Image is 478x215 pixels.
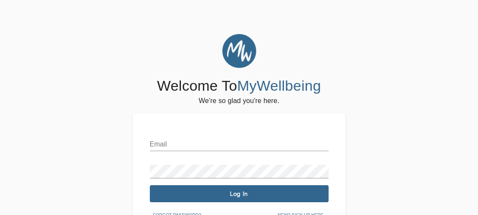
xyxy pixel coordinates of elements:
span: Log In [153,190,325,198]
button: Log In [150,185,329,202]
h6: We're so glad you're here. [199,95,279,107]
img: MyWellbeing [222,34,256,68]
h4: Welcome To [157,77,321,95]
span: MyWellbeing [237,77,321,94]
